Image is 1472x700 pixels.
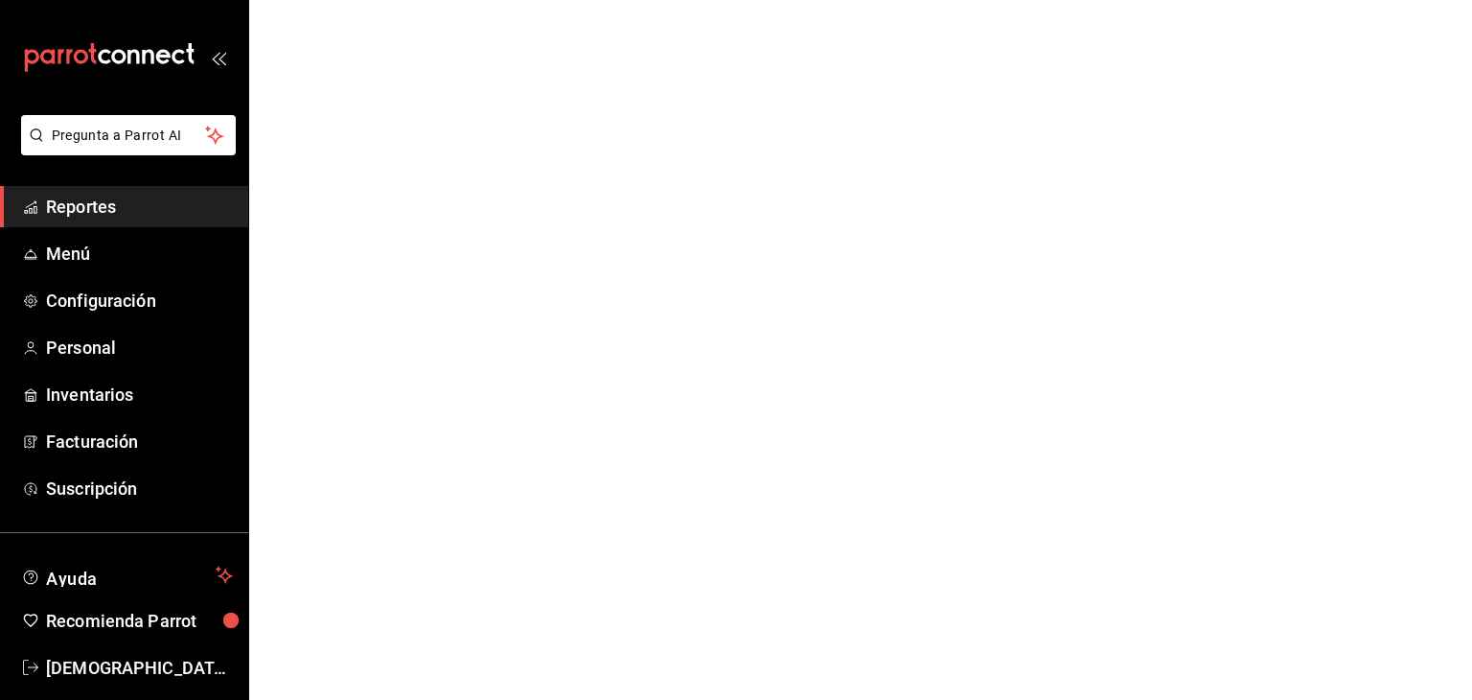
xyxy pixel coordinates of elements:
[46,382,233,408] span: Inventarios
[13,139,236,159] a: Pregunta a Parrot AI
[52,126,206,146] span: Pregunta a Parrot AI
[46,476,233,502] span: Suscripción
[46,429,233,455] span: Facturación
[21,115,236,155] button: Pregunta a Parrot AI
[46,241,233,267] span: Menú
[46,564,208,587] span: Ayuda
[46,608,233,634] span: Recomienda Parrot
[46,288,233,314] span: Configuración
[46,335,233,361] span: Personal
[46,194,233,220] span: Reportes
[46,655,233,681] span: [DEMOGRAPHIC_DATA][PERSON_NAME]
[211,50,226,65] button: open_drawer_menu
